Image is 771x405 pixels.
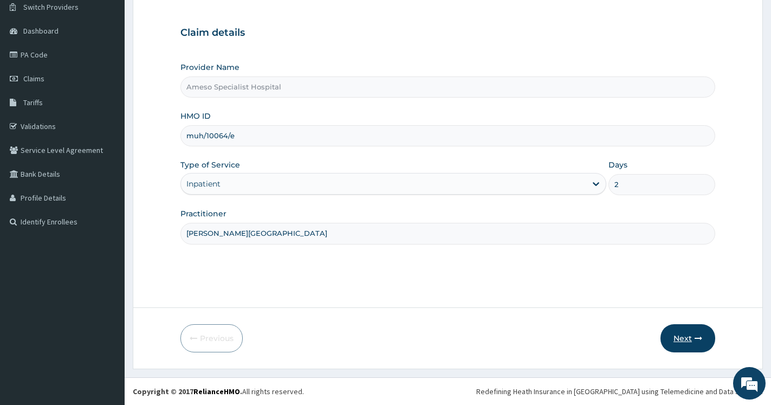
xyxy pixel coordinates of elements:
strong: Copyright © 2017 . [133,387,242,396]
img: d_794563401_company_1708531726252_794563401 [20,54,44,81]
input: Enter HMO ID [180,125,715,146]
textarea: Type your message and hit 'Enter' [5,281,206,319]
div: Inpatient [186,178,221,189]
div: Minimize live chat window [178,5,204,31]
span: Claims [23,74,44,83]
span: Tariffs [23,98,43,107]
label: Practitioner [180,208,226,219]
div: Chat with us now [56,61,182,75]
label: HMO ID [180,111,211,121]
button: Previous [180,324,243,352]
span: We're online! [63,129,150,239]
span: Switch Providers [23,2,79,12]
label: Provider Name [180,62,239,73]
span: Dashboard [23,26,59,36]
button: Next [660,324,715,352]
label: Days [608,159,627,170]
a: RelianceHMO [193,387,240,396]
h3: Claim details [180,27,715,39]
input: Enter Name [180,223,715,244]
footer: All rights reserved. [125,377,771,405]
div: Redefining Heath Insurance in [GEOGRAPHIC_DATA] using Telemedicine and Data Science! [476,386,763,397]
label: Type of Service [180,159,240,170]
